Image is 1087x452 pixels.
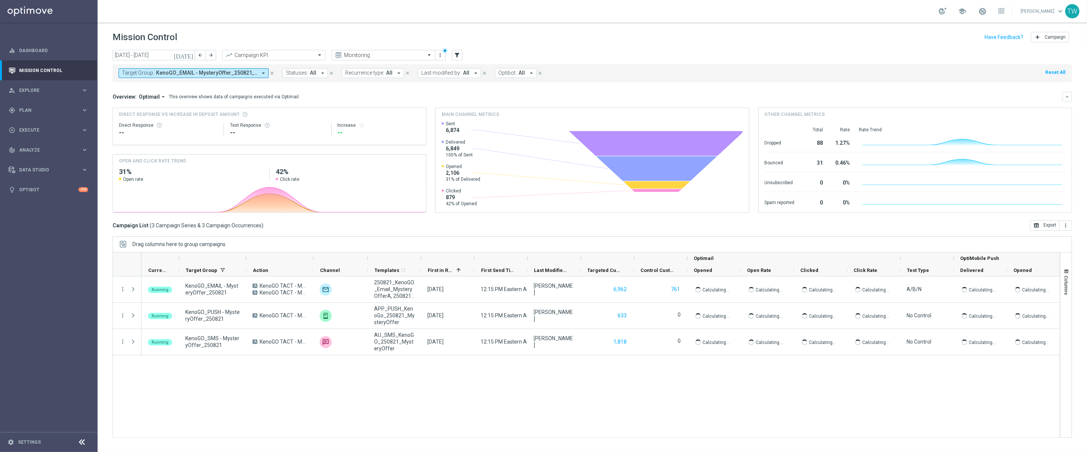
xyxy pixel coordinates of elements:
i: arrow_drop_down [528,70,535,77]
span: A [253,339,257,344]
div: OptiMobile Push [320,310,332,322]
i: arrow_drop_down [260,70,267,77]
button: Statuses: All arrow_drop_down [283,68,328,78]
p: Calculating... [809,338,836,345]
span: Open rate [123,176,143,182]
div: Test Response [230,122,325,128]
div: 21 Aug 2025, Thursday [427,286,444,293]
span: Action [253,267,268,273]
button: Optimail arrow_drop_down [137,93,169,100]
span: KenoGO TACT - Mystery Offer [260,282,307,289]
button: Data Studio keyboard_arrow_right [8,167,89,173]
button: 1,818 [613,337,628,347]
h3: Overview: [113,93,137,100]
div: Vonage [320,336,332,348]
i: filter_alt [454,52,460,59]
i: close [537,71,543,76]
span: Channel [320,267,340,273]
div: 88 [804,136,823,148]
span: Opened [694,267,713,273]
span: Target Group [186,267,217,273]
div: -- [230,128,325,137]
i: gps_fixed [9,107,15,114]
div: TW [1065,4,1079,18]
i: settings [8,439,14,446]
div: Direct Response [119,122,218,128]
multiple-options-button: Export to CSV [1030,222,1072,228]
i: keyboard_arrow_right [81,107,88,114]
div: Maria Lopez Boras [534,335,574,348]
button: open_in_browser Export [1030,220,1060,231]
div: -- [119,128,218,137]
p: Calculating... [809,312,836,319]
span: 42% of Opened [446,201,477,207]
i: arrow_back [198,53,203,58]
span: All [386,70,392,76]
colored-tag: Running [148,338,172,345]
div: This overview shows data of campaigns executed via Optimail [169,93,299,100]
i: arrow_drop_down [472,70,479,77]
i: keyboard_arrow_right [81,126,88,134]
button: 6,962 [613,285,628,294]
div: 0 [804,176,823,188]
i: preview [335,51,342,59]
h4: Other channel metrics [765,111,825,118]
i: open_in_browser [1033,222,1039,228]
div: 0% [832,176,850,188]
div: Analyze [9,147,81,153]
a: Dashboard [19,41,88,60]
div: Maria Lopez Boras [534,309,574,322]
div: Spam reported [765,196,795,208]
span: OptiMobile Push [961,255,1000,261]
i: more_vert [438,52,444,58]
button: close [481,69,488,77]
i: equalizer [9,47,15,54]
span: 100% of Sent [446,152,473,158]
i: more_vert [119,312,126,319]
div: 1.27% [832,136,850,148]
span: A [253,284,257,288]
button: more_vert [1060,220,1072,231]
div: 21 Aug 2025, Thursday [427,312,444,319]
span: Analyze [19,148,81,152]
div: Dropped [765,136,795,148]
span: Columns [1063,276,1069,295]
i: arrow_drop_down [160,93,167,100]
i: close [405,71,410,76]
span: Last modified by: [421,70,461,76]
div: equalizer Dashboard [8,48,89,54]
div: gps_fixed Plan keyboard_arrow_right [8,107,89,113]
h4: Main channel metrics [442,111,499,118]
button: close [328,69,335,77]
i: keyboard_arrow_right [81,87,88,94]
span: 879 [446,194,477,201]
div: Press SPACE to select this row. [141,303,1060,329]
span: Optibot: [498,70,517,76]
span: 12:15 PM Eastern Australia Time (Sydney) (UTC +10:00) [481,339,647,345]
div: Bounced [765,156,795,168]
span: Campaign [1045,35,1066,40]
span: Delivered [446,139,473,145]
span: Execute [19,128,81,132]
p: Calculating... [863,286,890,293]
div: A/B/N [907,286,922,293]
span: First Send Time [481,267,515,273]
p: Calculating... [756,338,783,345]
i: lightbulb [9,186,15,193]
span: keyboard_arrow_down [1056,7,1064,15]
div: There are unsaved changes [442,48,448,53]
span: 12:15 PM Eastern Australia Time (Sydney) (UTC +10:00) [481,312,647,318]
div: Press SPACE to select this row. [113,303,141,329]
div: Mission Control [9,60,88,80]
span: 3 Campaign Series & 3 Campaign Occurrences [152,222,262,229]
div: Press SPACE to select this row. [141,276,1060,303]
button: Reset All [1045,68,1066,77]
ng-select: Campaign KPI [222,50,326,60]
p: Calculating... [969,312,996,319]
i: keyboard_arrow_right [81,166,88,173]
span: All [310,70,316,76]
p: Calculating... [703,286,730,293]
i: arrow_drop_down [395,70,402,77]
button: person_search Explore keyboard_arrow_right [8,87,89,93]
